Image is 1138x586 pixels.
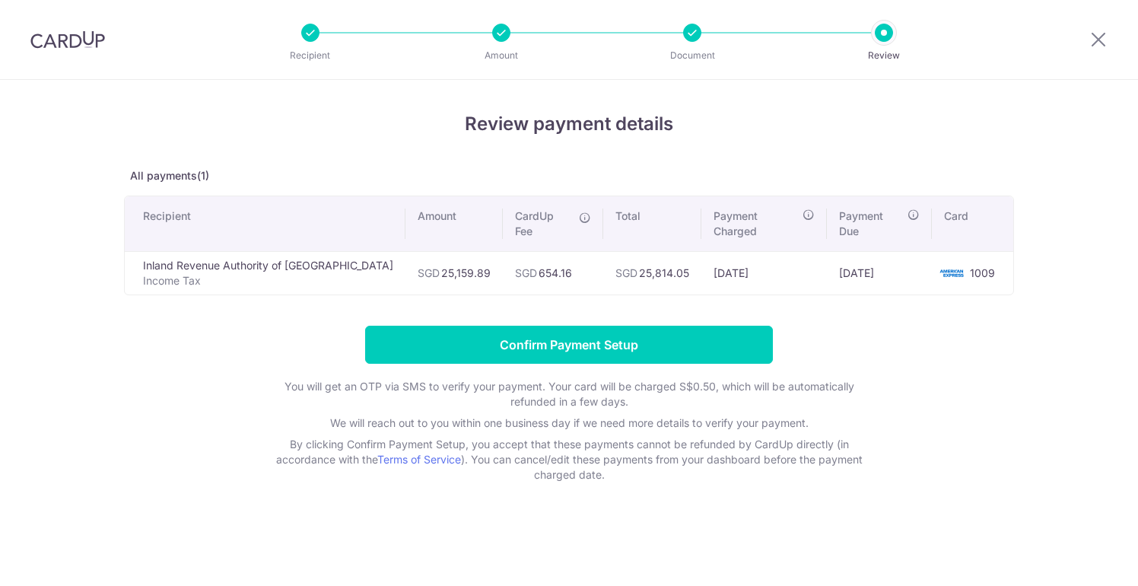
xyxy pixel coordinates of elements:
p: We will reach out to you within one business day if we need more details to verify your payment. [265,416,873,431]
th: Recipient [125,196,405,251]
span: SGD [615,266,637,279]
td: 654.16 [503,251,603,295]
td: 25,159.89 [405,251,503,295]
a: Terms of Service [377,453,461,466]
span: Payment Due [839,209,903,239]
p: All payments(1) [124,168,1014,183]
p: By clicking Confirm Payment Setup, you accept that these payments cannot be refunded by CardUp di... [265,437,873,482]
td: 25,814.05 [603,251,701,295]
th: Amount [405,196,503,251]
span: 1009 [970,266,995,279]
td: [DATE] [827,251,932,295]
h4: Review payment details [124,110,1014,138]
img: CardUp [30,30,105,49]
span: SGD [515,266,537,279]
span: Payment Charged [714,209,798,239]
th: Card [932,196,1013,251]
p: You will get an OTP via SMS to verify your payment. Your card will be charged S$0.50, which will ... [265,379,873,409]
input: Confirm Payment Setup [365,326,773,364]
td: Inland Revenue Authority of [GEOGRAPHIC_DATA] [125,251,405,295]
th: Total [603,196,701,251]
span: SGD [418,266,440,279]
span: CardUp Fee [515,209,571,239]
p: Recipient [254,48,367,63]
p: Amount [445,48,558,63]
p: Income Tax [143,273,393,288]
p: Review [828,48,940,63]
p: Document [636,48,749,63]
td: [DATE] [701,251,827,295]
img: <span class="translation_missing" title="translation missing: en.account_steps.new_confirm_form.b... [936,264,967,282]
